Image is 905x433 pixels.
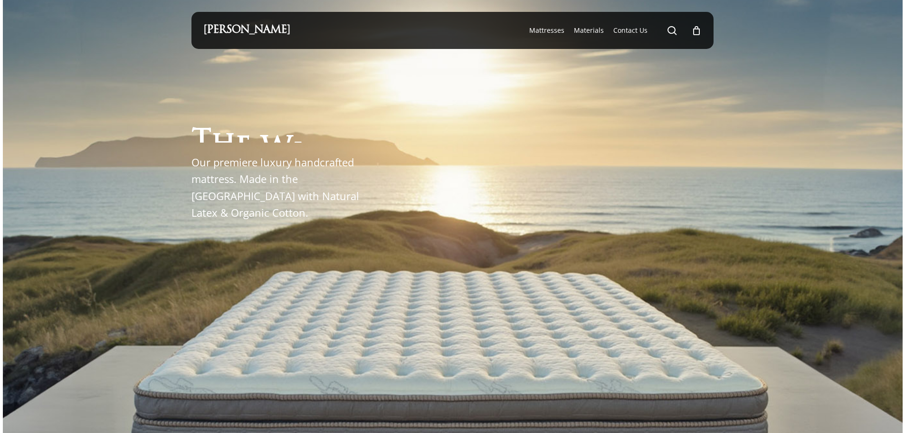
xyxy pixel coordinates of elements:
a: [PERSON_NAME] [203,25,290,36]
nav: Main Menu [524,12,702,49]
a: Cart [691,25,702,36]
a: Mattresses [529,26,564,35]
p: Our premiere luxury handcrafted mattress. Made in the [GEOGRAPHIC_DATA] with Natural Latex & Orga... [191,154,370,221]
span: T [191,128,211,157]
span: e [236,133,251,162]
span: W [261,136,293,165]
span: i [293,139,304,168]
a: Contact Us [613,26,648,35]
span: h [211,131,236,160]
h1: The Windsor [191,114,410,143]
a: Materials [574,26,604,35]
